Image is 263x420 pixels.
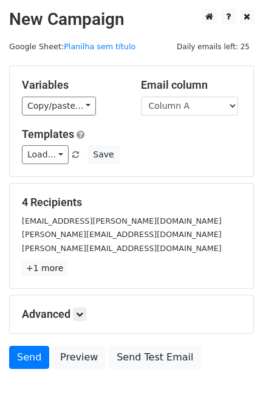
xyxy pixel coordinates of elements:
small: [PERSON_NAME][EMAIL_ADDRESS][DOMAIN_NAME] [22,230,222,239]
a: Send [9,346,49,369]
a: +1 more [22,261,67,276]
small: [EMAIL_ADDRESS][PERSON_NAME][DOMAIN_NAME] [22,216,222,225]
small: [PERSON_NAME][EMAIL_ADDRESS][DOMAIN_NAME] [22,244,222,253]
h5: Advanced [22,308,241,321]
button: Save [87,145,119,164]
h5: Variables [22,78,123,92]
a: Templates [22,128,74,140]
div: Widget de chat [202,362,263,420]
a: Copy/paste... [22,97,96,115]
a: Planilha sem título [64,42,135,51]
a: Send Test Email [109,346,201,369]
small: Google Sheet: [9,42,135,51]
h5: 4 Recipients [22,196,241,209]
a: Preview [52,346,106,369]
a: Load... [22,145,69,164]
span: Daily emails left: 25 [172,40,254,53]
h5: Email column [141,78,242,92]
a: Daily emails left: 25 [172,42,254,51]
h2: New Campaign [9,9,254,30]
iframe: Chat Widget [202,362,263,420]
